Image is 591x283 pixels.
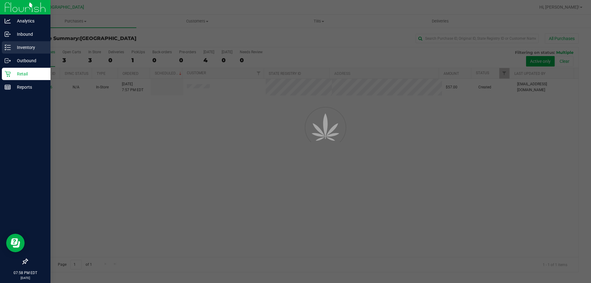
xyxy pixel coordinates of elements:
inline-svg: Analytics [5,18,11,24]
p: Reports [11,83,48,91]
inline-svg: Retail [5,71,11,77]
p: Inventory [11,44,48,51]
inline-svg: Reports [5,84,11,90]
p: Outbound [11,57,48,64]
p: Inbound [11,30,48,38]
p: Analytics [11,17,48,25]
inline-svg: Inbound [5,31,11,37]
inline-svg: Inventory [5,44,11,51]
p: 07:58 PM EDT [3,270,48,276]
p: [DATE] [3,276,48,280]
p: Retail [11,70,48,78]
iframe: Resource center [6,234,25,252]
inline-svg: Outbound [5,58,11,64]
